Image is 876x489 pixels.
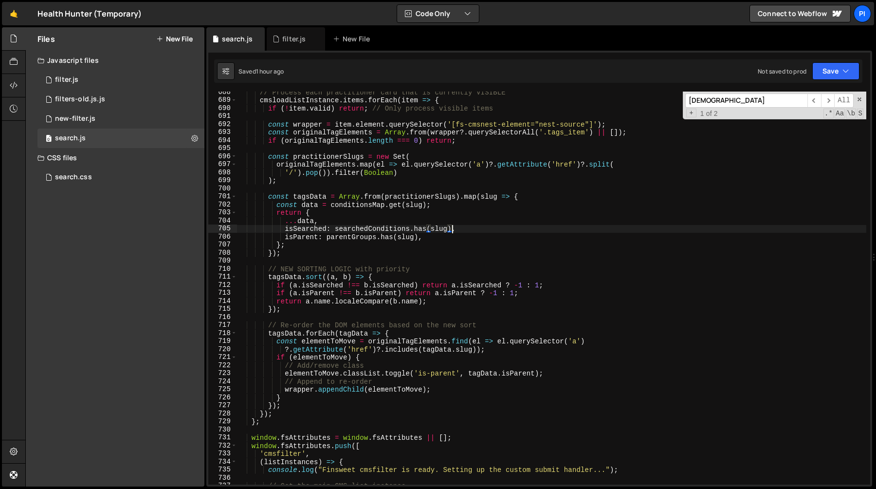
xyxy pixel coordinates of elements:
[37,129,204,148] div: 16494/45041.js
[208,289,237,297] div: 713
[55,75,78,84] div: filter.js
[55,95,105,104] div: filters-old.js.js
[208,321,237,329] div: 717
[55,114,95,123] div: new-filter.js
[812,62,859,80] button: Save
[208,249,237,257] div: 708
[37,168,204,187] div: 16494/45743.css
[208,433,237,442] div: 731
[37,90,204,109] div: 16494/45764.js
[222,34,253,44] div: search.js
[208,466,237,474] div: 735
[208,112,237,120] div: 691
[208,273,237,281] div: 711
[696,110,722,118] span: 1 of 2
[208,265,237,273] div: 710
[208,120,237,129] div: 692
[208,160,237,169] div: 697
[208,176,237,185] div: 699
[208,217,237,225] div: 704
[55,173,92,182] div: search.css
[208,377,237,386] div: 724
[208,442,237,450] div: 732
[238,67,284,75] div: Saved
[846,109,856,118] span: Whole Word Search
[208,361,237,370] div: 722
[208,201,237,209] div: 702
[208,305,237,313] div: 715
[208,345,237,354] div: 720
[208,104,237,113] div: 690
[37,70,204,90] div: 16494/44708.js
[686,109,696,118] span: Toggle Replace mode
[835,109,845,118] span: CaseSensitive Search
[208,458,237,466] div: 734
[397,5,479,22] button: Code Only
[26,148,204,168] div: CSS files
[208,88,237,96] div: 688
[208,128,237,136] div: 693
[208,169,237,177] div: 698
[55,134,86,143] div: search.js
[256,67,284,75] div: 1 hour ago
[208,426,237,434] div: 730
[208,385,237,394] div: 725
[208,144,237,152] div: 695
[208,369,237,377] div: 723
[758,67,806,75] div: Not saved to prod
[208,96,237,104] div: 689
[208,233,237,241] div: 706
[857,109,863,118] span: Search In Selection
[208,474,237,482] div: 736
[685,94,807,108] input: Search for
[26,51,204,70] div: Javascript files
[156,35,193,43] button: New File
[208,410,237,418] div: 728
[208,329,237,338] div: 718
[854,5,871,22] a: Pi
[208,450,237,458] div: 733
[208,185,237,193] div: 700
[807,94,821,108] span: ​
[46,135,52,143] span: 0
[208,337,237,345] div: 719
[749,5,851,22] a: Connect to Webflow
[208,297,237,305] div: 714
[208,152,237,161] div: 696
[821,94,835,108] span: ​
[823,109,834,118] span: RegExp Search
[208,394,237,402] div: 726
[333,34,374,44] div: New File
[208,401,237,410] div: 727
[208,241,237,249] div: 707
[208,192,237,201] div: 701
[37,109,204,129] div: 16494/46184.js
[208,313,237,321] div: 716
[208,281,237,289] div: 712
[282,34,306,44] div: filter.js
[37,34,55,44] h2: Files
[2,2,26,25] a: 🤙
[208,257,237,265] div: 709
[208,208,237,217] div: 703
[208,353,237,361] div: 721
[37,8,142,19] div: Health Hunter (Temporary)
[208,136,237,145] div: 694
[208,417,237,426] div: 729
[208,225,237,233] div: 705
[834,94,854,108] span: Alt-Enter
